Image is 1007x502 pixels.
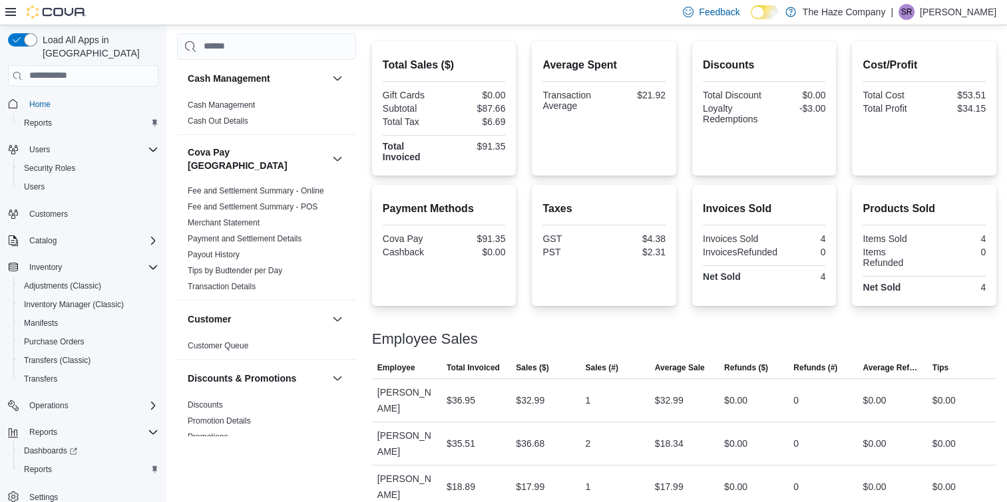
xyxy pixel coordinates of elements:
[29,99,51,110] span: Home
[177,338,356,359] div: Customer
[724,436,747,451] div: $0.00
[703,103,761,124] div: Loyalty Redemptions
[19,160,81,176] a: Security Roles
[24,182,45,192] span: Users
[19,278,158,294] span: Adjustments (Classic)
[19,297,129,313] a: Inventory Manager (Classic)
[188,266,282,275] a: Tips by Budtender per Day
[24,281,101,291] span: Adjustments (Classic)
[37,33,158,60] span: Load All Apps in [GEOGRAPHIC_DATA]
[383,201,506,217] h2: Payment Methods
[188,116,248,126] a: Cash Out Details
[19,334,158,350] span: Purchase Orders
[863,103,921,114] div: Total Profit
[655,362,705,373] span: Average Sale
[188,146,327,172] button: Cova Pay [GEOGRAPHIC_DATA]
[19,334,90,350] a: Purchase Orders
[177,397,356,450] div: Discounts & Promotions
[383,103,441,114] div: Subtotal
[188,72,270,85] h3: Cash Management
[24,398,158,414] span: Operations
[13,159,164,178] button: Security Roles
[783,247,825,257] div: 0
[188,340,248,351] span: Customer Queue
[703,233,761,244] div: Invoices Sold
[24,445,77,456] span: Dashboards
[329,70,345,86] button: Cash Management
[585,479,590,495] div: 1
[188,100,255,110] a: Cash Management
[3,258,164,277] button: Inventory
[24,96,158,112] span: Home
[19,160,158,176] span: Security Roles
[188,313,231,326] h3: Customer
[655,479,684,495] div: $17.99
[29,400,69,411] span: Operations
[19,115,158,131] span: Reports
[3,423,164,441] button: Reports
[188,234,302,243] a: Payment and Settlement Details
[927,282,986,293] div: 4
[585,392,590,408] div: 1
[585,362,618,373] span: Sales (#)
[751,5,779,19] input: Dark Mode
[188,313,327,326] button: Customer
[13,295,164,314] button: Inventory Manager (Classic)
[447,247,505,257] div: $0.00
[3,94,164,114] button: Home
[516,436,544,451] div: $36.68
[24,299,124,310] span: Inventory Manager (Classic)
[863,282,901,293] strong: Net Sold
[188,186,324,195] a: Fee and Settlement Summary - Online
[724,392,747,408] div: $0.00
[803,4,886,20] p: The Haze Company
[19,315,158,331] span: Manifests
[24,355,91,366] span: Transfers (Classic)
[24,142,55,158] button: Users
[793,436,799,451] div: 0
[188,432,228,441] a: Promotions
[927,247,986,257] div: 0
[607,233,666,244] div: $4.38
[177,97,356,134] div: Cash Management
[703,201,826,217] h2: Invoices Sold
[19,315,63,331] a: Manifests
[19,371,63,387] a: Transfers
[13,460,164,479] button: Reports
[655,436,684,451] div: $18.34
[13,351,164,370] button: Transfers (Classic)
[703,90,761,100] div: Total Discount
[188,218,260,227] a: Merchant Statement
[19,179,158,195] span: Users
[863,479,886,495] div: $0.00
[932,392,956,408] div: $0.00
[329,311,345,327] button: Customer
[932,479,956,495] div: $0.00
[19,443,83,459] a: Dashboards
[3,396,164,415] button: Operations
[447,436,475,451] div: $35.51
[383,247,441,257] div: Cashback
[24,205,158,222] span: Customers
[3,140,164,159] button: Users
[188,372,327,385] button: Discounts & Promotions
[24,318,58,328] span: Manifests
[703,247,777,257] div: InvoicesRefunded
[24,118,52,128] span: Reports
[542,90,601,111] div: Transaction Average
[24,96,56,112] a: Home
[177,183,356,300] div: Cova Pay [GEOGRAPHIC_DATA]
[447,233,505,244] div: $91.35
[899,4,914,20] div: Shay Richards
[383,116,441,127] div: Total Tax
[372,379,441,422] div: [PERSON_NAME]
[516,362,548,373] span: Sales ($)
[24,206,73,222] a: Customers
[24,233,158,249] span: Catalog
[19,461,57,477] a: Reports
[24,424,63,440] button: Reports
